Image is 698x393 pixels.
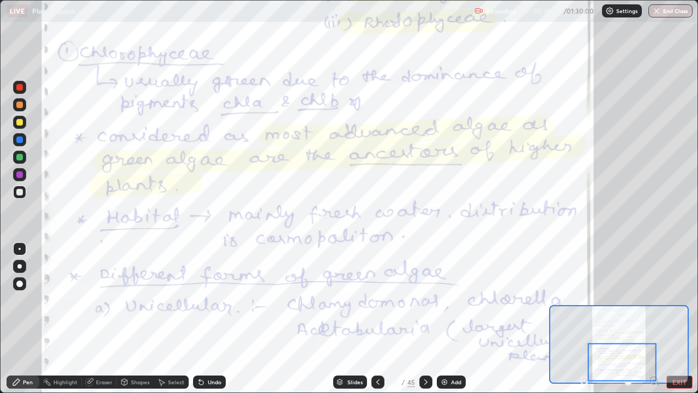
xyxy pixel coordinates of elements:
[648,4,693,17] button: End Class
[96,379,112,385] div: Eraser
[451,379,461,385] div: Add
[605,7,614,15] img: class-settings-icons
[402,379,405,385] div: /
[208,379,221,385] div: Undo
[652,7,661,15] img: end-class-cross
[616,8,637,14] p: Settings
[485,7,516,15] p: Recording
[168,379,184,385] div: Select
[389,379,400,385] div: 11
[53,379,77,385] div: Highlight
[407,377,415,387] div: 45
[10,7,25,15] p: LIVE
[440,378,449,386] img: add-slide-button
[131,379,149,385] div: Shapes
[666,376,693,389] button: EXIT
[32,7,76,15] p: Plant kingdom
[474,7,483,15] img: recording.375f2c34.svg
[347,379,363,385] div: Slides
[23,379,33,385] div: Pen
